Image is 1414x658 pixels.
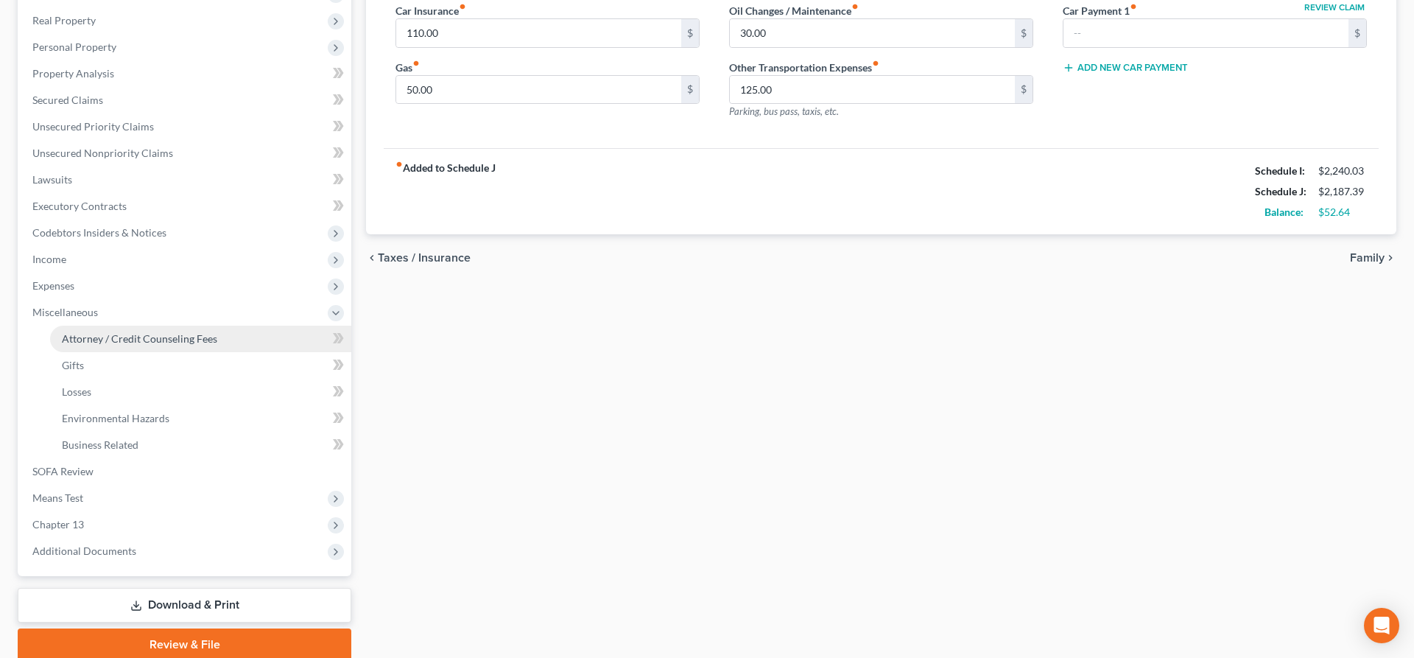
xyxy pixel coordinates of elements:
[730,19,1015,47] input: --
[396,19,681,47] input: --
[1350,252,1385,264] span: Family
[1063,3,1137,18] label: Car Payment 1
[459,3,466,10] i: fiber_manual_record
[1063,62,1188,74] button: Add New Car Payment
[50,405,351,432] a: Environmental Hazards
[50,326,351,352] a: Attorney / Credit Counseling Fees
[1130,3,1137,10] i: fiber_manual_record
[851,3,859,10] i: fiber_manual_record
[32,120,154,133] span: Unsecured Priority Claims
[21,113,351,140] a: Unsecured Priority Claims
[18,588,351,623] a: Download & Print
[872,60,879,67] i: fiber_manual_record
[21,140,351,167] a: Unsecured Nonpriority Claims
[396,76,681,104] input: --
[32,306,98,318] span: Miscellaneous
[32,545,136,557] span: Additional Documents
[1318,205,1367,220] div: $52.64
[32,253,66,265] span: Income
[729,3,859,18] label: Oil Changes / Maintenance
[32,279,74,292] span: Expenses
[1348,19,1366,47] div: $
[366,252,471,264] button: chevron_left Taxes / Insurance
[1385,252,1396,264] i: chevron_right
[32,147,173,159] span: Unsecured Nonpriority Claims
[395,161,496,223] strong: Added to Schedule J
[395,161,403,168] i: fiber_manual_record
[395,3,466,18] label: Car Insurance
[62,438,138,451] span: Business Related
[62,385,91,398] span: Losses
[1015,76,1033,104] div: $
[32,465,94,477] span: SOFA Review
[21,167,351,193] a: Lawsuits
[32,173,72,186] span: Lawsuits
[681,76,699,104] div: $
[366,252,378,264] i: chevron_left
[1318,164,1367,178] div: $2,240.03
[32,518,84,531] span: Chapter 13
[62,412,169,424] span: Environmental Hazards
[21,193,351,220] a: Executory Contracts
[32,491,83,504] span: Means Test
[32,226,166,239] span: Codebtors Insiders & Notices
[32,14,96,27] span: Real Property
[1255,164,1305,177] strong: Schedule I:
[50,379,351,405] a: Losses
[395,60,420,75] label: Gas
[378,252,471,264] span: Taxes / Insurance
[729,60,879,75] label: Other Transportation Expenses
[1015,19,1033,47] div: $
[412,60,420,67] i: fiber_manual_record
[1264,206,1304,218] strong: Balance:
[1255,185,1306,197] strong: Schedule J:
[32,41,116,53] span: Personal Property
[21,60,351,87] a: Property Analysis
[1302,3,1367,12] button: Review Claim
[729,105,839,117] span: Parking, bus pass, taxis, etc.
[50,352,351,379] a: Gifts
[681,19,699,47] div: $
[21,87,351,113] a: Secured Claims
[62,359,84,371] span: Gifts
[1350,252,1396,264] button: Family chevron_right
[1063,19,1348,47] input: --
[730,76,1015,104] input: --
[32,94,103,106] span: Secured Claims
[32,67,114,80] span: Property Analysis
[1318,184,1367,199] div: $2,187.39
[1364,608,1399,643] div: Open Intercom Messenger
[62,332,217,345] span: Attorney / Credit Counseling Fees
[32,200,127,212] span: Executory Contracts
[21,458,351,485] a: SOFA Review
[50,432,351,458] a: Business Related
